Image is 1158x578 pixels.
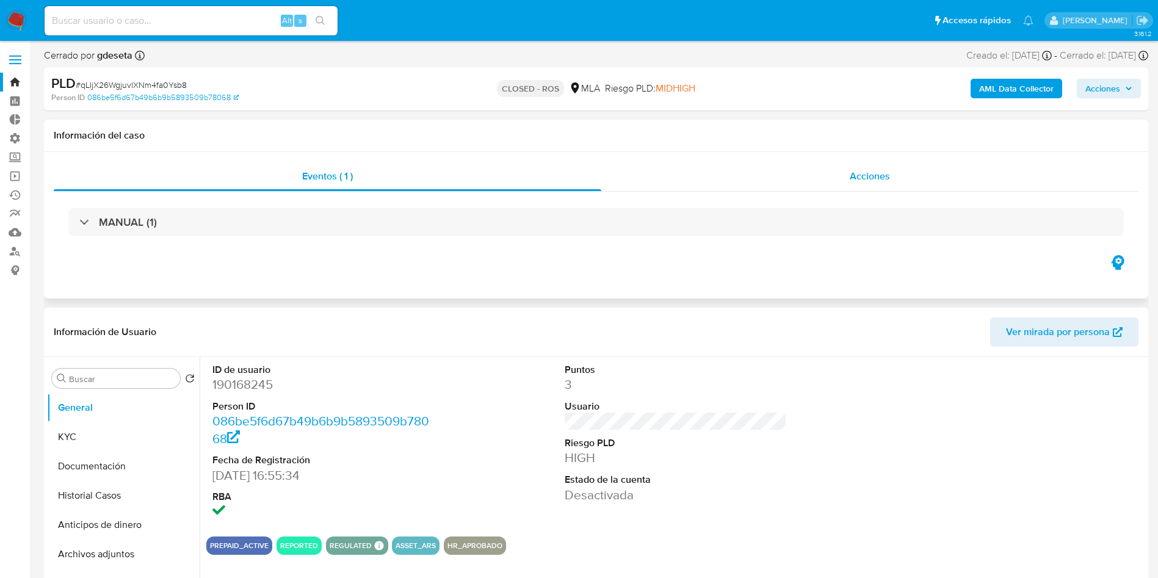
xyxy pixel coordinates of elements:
[569,82,600,95] div: MLA
[1054,49,1057,62] span: -
[185,374,195,387] button: Volver al orden por defecto
[212,376,435,393] dd: 190168245
[47,422,200,452] button: KYC
[47,393,200,422] button: General
[565,400,787,413] dt: Usuario
[212,453,435,467] dt: Fecha de Registración
[308,12,333,29] button: search-icon
[44,49,132,62] span: Cerrado por
[212,467,435,484] dd: [DATE] 16:55:34
[212,363,435,377] dt: ID de usuario
[565,473,787,486] dt: Estado de la cuenta
[990,317,1138,347] button: Ver mirada por persona
[979,79,1054,98] b: AML Data Collector
[850,169,890,183] span: Acciones
[47,510,200,540] button: Anticipos de dinero
[565,449,787,466] dd: HIGH
[605,82,695,95] span: Riesgo PLD:
[971,79,1062,98] button: AML Data Collector
[212,412,429,447] a: 086be5f6d67b49b6b9b5893509b78068
[1006,317,1110,347] span: Ver mirada por persona
[51,73,76,93] b: PLD
[282,15,292,26] span: Alt
[565,436,787,450] dt: Riesgo PLD
[54,129,1138,142] h1: Información del caso
[943,14,1011,27] span: Accesos rápidos
[299,15,302,26] span: s
[497,80,564,97] p: CLOSED - ROS
[57,374,67,383] button: Buscar
[54,326,156,338] h1: Información de Usuario
[1023,15,1033,26] a: Notificaciones
[1136,14,1149,27] a: Salir
[302,169,353,183] span: Eventos ( 1 )
[1077,79,1141,98] button: Acciones
[47,452,200,481] button: Documentación
[95,48,132,62] b: gdeseta
[45,13,338,29] input: Buscar usuario o caso...
[76,79,187,91] span: # qLIjX26WgjuvlXNm4fa0Ysb8
[87,92,239,103] a: 086be5f6d67b49b6b9b5893509b78068
[68,208,1124,236] div: MANUAL (1)
[51,92,85,103] b: Person ID
[565,486,787,504] dd: Desactivada
[99,215,157,229] h3: MANUAL (1)
[69,374,175,385] input: Buscar
[565,376,787,393] dd: 3
[1085,79,1120,98] span: Acciones
[656,81,695,95] span: MIDHIGH
[212,490,435,504] dt: RBA
[966,49,1052,62] div: Creado el: [DATE]
[565,363,787,377] dt: Puntos
[47,481,200,510] button: Historial Casos
[212,400,435,413] dt: Person ID
[47,540,200,569] button: Archivos adjuntos
[1060,49,1148,62] div: Cerrado el: [DATE]
[1063,15,1132,26] p: gustavo.deseta@mercadolibre.com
